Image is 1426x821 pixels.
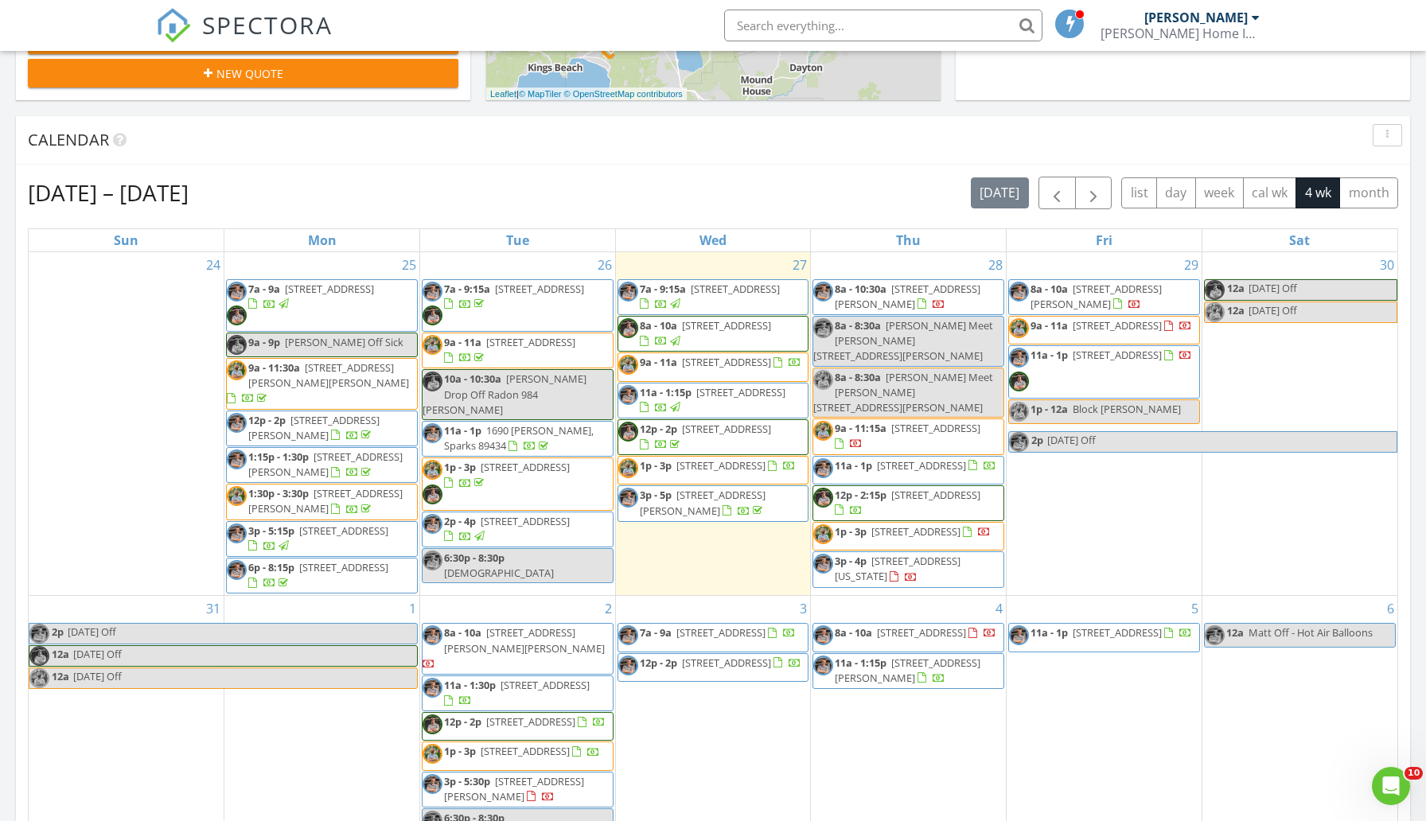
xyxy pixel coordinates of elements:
[299,560,388,574] span: [STREET_ADDRESS]
[1008,316,1200,344] a: 9a - 11a [STREET_ADDRESS]
[203,252,224,278] a: Go to August 24, 2025
[226,484,418,519] a: 1:30p - 3:30p [STREET_ADDRESS][PERSON_NAME]
[812,279,1004,315] a: 8a - 10:30a [STREET_ADDRESS][PERSON_NAME]
[227,305,247,325] img: 27webormlsheadshots_ver._25.jpg
[1009,372,1029,391] img: 27webormlsheadshots_ver._25.jpg
[29,646,49,666] img: 27webormlsheadshots_ver._25.jpg
[490,89,516,99] a: Leaflet
[226,410,418,446] a: 12p - 2p [STREET_ADDRESS][PERSON_NAME]
[73,669,122,683] span: [DATE] Off
[422,512,614,547] a: 2p - 4p [STREET_ADDRESS]
[1101,25,1260,41] div: Herron Home Inspections, LLC
[1295,177,1340,208] button: 4 wk
[618,623,809,652] a: 7a - 9a [STREET_ADDRESS]
[248,282,374,311] a: 7a - 9a [STREET_ADDRESS]
[640,282,780,311] a: 7a - 9:15a [STREET_ADDRESS]
[813,370,833,390] img: img_7785.jpeg
[1031,432,1044,452] span: 2p
[202,8,333,41] span: SPECTORA
[1031,348,1068,362] span: 11a - 1p
[1205,625,1225,645] img: 31webormlsheadshots_ver._2_1.jpg
[812,456,1004,484] a: 11a - 1p [STREET_ADDRESS]
[835,282,980,311] a: 8a - 10:30a [STREET_ADDRESS][PERSON_NAME]
[1031,318,1192,333] a: 9a - 11a [STREET_ADDRESS]
[971,177,1029,208] button: [DATE]
[1188,596,1202,621] a: Go to September 5, 2025
[564,89,683,99] a: © OpenStreetMap contributors
[248,282,280,296] span: 7a - 9a
[481,744,570,758] span: [STREET_ADDRESS]
[835,554,867,568] span: 3p - 4p
[835,421,980,450] a: 9a - 11:15a [STREET_ADDRESS]
[227,560,247,580] img: 31webormlsheadshots_ver._2_1.jpg
[640,385,692,399] span: 11a - 1:15p
[444,625,481,640] span: 8a - 10a
[28,129,109,150] span: Calendar
[1405,767,1423,780] span: 10
[444,282,490,296] span: 7a - 9:15a
[1249,303,1297,317] span: [DATE] Off
[1009,625,1029,645] img: 31webormlsheadshots_ver._2_1.jpg
[299,523,388,538] span: [STREET_ADDRESS]
[813,458,833,478] img: 31webormlsheadshots_ver._2_1.jpg
[51,668,70,688] span: 12a
[640,458,796,473] a: 1p - 3p [STREET_ADDRESS]
[1008,623,1200,652] a: 11a - 1p [STREET_ADDRESS]
[1377,252,1397,278] a: Go to August 30, 2025
[444,744,476,758] span: 1p - 3p
[618,485,809,521] a: 3p - 5p [STREET_ADDRESS][PERSON_NAME]
[1031,625,1068,640] span: 11a - 1p
[29,668,49,688] img: img_7785.jpeg
[248,486,403,516] span: [STREET_ADDRESS][PERSON_NAME]
[216,65,283,82] span: New Quote
[618,352,809,381] a: 9a - 11a [STREET_ADDRESS]
[797,596,810,621] a: Go to September 3, 2025
[1031,348,1192,362] a: 11a - 1p [STREET_ADDRESS]
[423,372,586,416] span: [PERSON_NAME] Drop Off Radon 984 [PERSON_NAME]
[1009,318,1029,338] img: img_7785.jpeg
[640,625,796,640] a: 7a - 9a [STREET_ADDRESS]
[1009,432,1029,452] img: 31webormlsheadshots_ver._2_1.jpg
[248,449,309,464] span: 1:15p - 1:30p
[73,647,122,661] span: [DATE] Off
[422,623,614,675] a: 8a - 10a [STREET_ADDRESS][PERSON_NAME][PERSON_NAME]
[1031,625,1192,640] a: 11a - 1p [STREET_ADDRESS]
[691,282,780,296] span: [STREET_ADDRESS]
[835,625,996,640] a: 8a - 10a [STREET_ADDRESS]
[618,625,638,645] img: 31webormlsheadshots_ver._2_1.jpg
[248,486,403,516] a: 1:30p - 3:30p [STREET_ADDRESS][PERSON_NAME]
[640,488,766,517] a: 3p - 5p [STREET_ADDRESS][PERSON_NAME]
[891,488,980,502] span: [STREET_ADDRESS]
[618,419,809,455] a: 12p - 2p [STREET_ADDRESS]
[1007,252,1202,596] td: Go to August 29, 2025
[812,623,1004,652] a: 8a - 10a [STREET_ADDRESS]
[444,423,594,453] a: 11a - 1p 1690 [PERSON_NAME], Sparks 89434
[1031,402,1068,416] span: 1p - 12a
[423,625,605,670] a: 8a - 10a [STREET_ADDRESS][PERSON_NAME][PERSON_NAME]
[419,252,615,596] td: Go to August 26, 2025
[227,335,247,355] img: 27webormlsheadshots_ver._25.jpg
[877,458,966,473] span: [STREET_ADDRESS]
[618,458,638,478] img: img_7785.jpeg
[444,514,476,528] span: 2p - 4p
[503,229,532,251] a: Tuesday
[444,551,505,565] span: 6:30p - 8:30p
[1031,282,1162,311] span: [STREET_ADDRESS][PERSON_NAME]
[1249,281,1297,295] span: [DATE] Off
[813,282,833,302] img: 31webormlsheadshots_ver._2_1.jpg
[835,458,872,473] span: 11a - 1p
[1031,282,1162,311] a: 8a - 10a [STREET_ADDRESS][PERSON_NAME]
[68,625,116,639] span: [DATE] Off
[682,422,771,436] span: [STREET_ADDRESS]
[1073,402,1181,416] span: Block [PERSON_NAME]
[682,355,771,369] span: [STREET_ADDRESS]
[696,385,785,399] span: [STREET_ADDRESS]
[835,656,980,685] a: 11a - 1:15p [STREET_ADDRESS][PERSON_NAME]
[1038,177,1076,209] button: Previous
[1202,252,1397,596] td: Go to August 30, 2025
[1009,282,1029,302] img: 31webormlsheadshots_ver._2_1.jpg
[835,421,886,435] span: 9a - 11:15a
[813,524,833,544] img: img_7785.jpeg
[835,554,960,583] a: 3p - 4p [STREET_ADDRESS][US_STATE]
[1384,596,1397,621] a: Go to September 6, 2025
